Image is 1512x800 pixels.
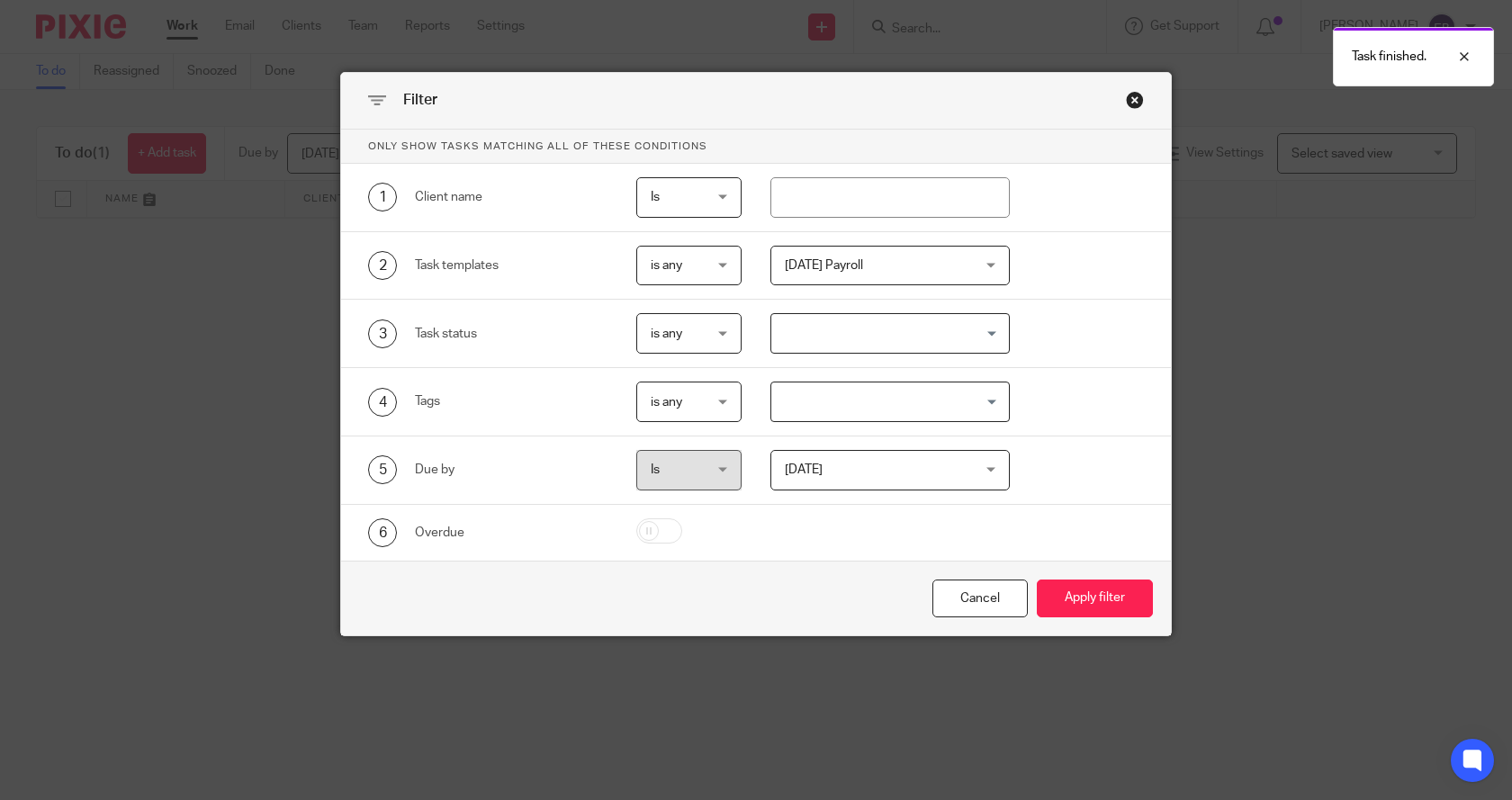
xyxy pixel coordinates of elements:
p: Task finished. [1352,48,1426,66]
span: Filter [403,93,437,107]
p: Only show tasks matching all of these conditions [341,130,1171,164]
div: Client name [415,188,608,206]
div: 1 [368,183,397,211]
div: Tags [415,392,608,410]
span: is any [651,396,682,409]
div: 6 [368,518,397,547]
span: [DATE] Payroll [785,259,863,272]
input: Search for option [773,386,1000,418]
div: Task templates [415,256,608,274]
div: Close this dialog window [1126,91,1144,109]
div: Overdue [415,524,608,542]
div: Search for option [770,382,1011,422]
div: Due by [415,461,608,479]
input: Search for option [773,318,1000,349]
span: is any [651,259,682,272]
div: Close this dialog window [932,580,1028,618]
span: [DATE] [785,463,823,476]
div: 4 [368,388,397,417]
button: Apply filter [1037,580,1153,618]
div: 5 [368,455,397,484]
div: Task status [415,325,608,343]
span: Is [651,191,660,203]
div: 3 [368,319,397,348]
div: Search for option [770,313,1011,354]
span: Is [651,463,660,476]
div: 2 [368,251,397,280]
span: is any [651,328,682,340]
